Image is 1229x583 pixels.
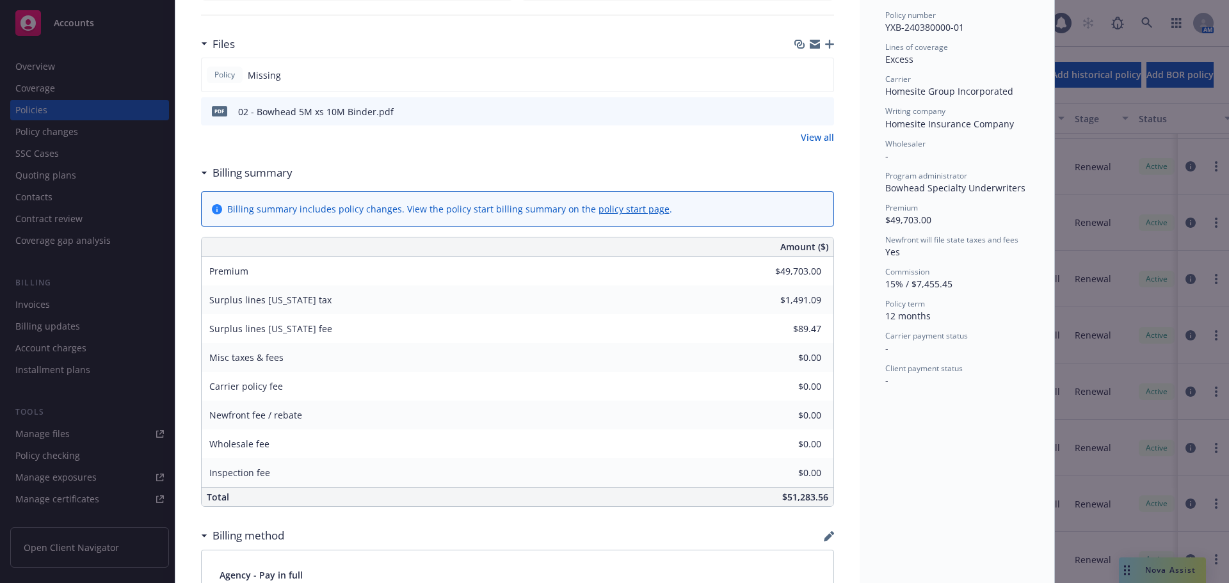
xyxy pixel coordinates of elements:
span: Bowhead Specialty Underwriters [885,182,1025,194]
span: Carrier payment status [885,330,968,341]
span: $51,283.56 [782,491,828,503]
span: 15% / $7,455.45 [885,278,952,290]
span: - [885,374,888,387]
span: Wholesale fee [209,438,269,450]
span: 12 months [885,310,931,322]
span: Missing [248,68,281,82]
span: pdf [212,106,227,116]
input: 0.00 [746,291,829,310]
h3: Files [213,36,235,52]
span: Policy term [885,298,925,309]
span: Surplus lines [US_STATE] tax [209,294,332,306]
input: 0.00 [746,463,829,483]
h3: Billing method [213,527,284,544]
span: Inspection fee [209,467,270,479]
span: Newfront fee / rebate [209,409,302,421]
span: Homesite Insurance Company [885,118,1014,130]
span: YXB-240380000-01 [885,21,964,33]
div: Billing summary [201,164,293,181]
input: 0.00 [746,406,829,425]
span: Amount ($) [780,240,828,253]
input: 0.00 [746,319,829,339]
input: 0.00 [746,435,829,454]
a: View all [801,131,834,144]
span: Homesite Group Incorporated [885,85,1013,97]
input: 0.00 [746,262,829,281]
span: Carrier policy fee [209,380,283,392]
span: Client payment status [885,363,963,374]
span: Policy [212,69,237,81]
h3: Billing summary [213,164,293,181]
span: $49,703.00 [885,214,931,226]
a: policy start page [598,203,670,215]
button: preview file [817,105,829,118]
span: Premium [885,202,918,213]
span: Premium [209,265,248,277]
span: Surplus lines [US_STATE] fee [209,323,332,335]
span: Program administrator [885,170,967,181]
span: Policy number [885,10,936,20]
input: 0.00 [746,348,829,367]
div: Billing method [201,527,284,544]
span: Newfront will file state taxes and fees [885,234,1018,245]
span: Total [207,491,229,503]
span: Writing company [885,106,945,116]
span: Carrier [885,74,911,84]
span: Yes [885,246,900,258]
button: download file [797,105,807,118]
span: Wholesaler [885,138,926,149]
div: Files [201,36,235,52]
input: 0.00 [746,377,829,396]
span: Lines of coverage [885,42,948,52]
span: Misc taxes & fees [209,351,284,363]
div: Billing summary includes policy changes. View the policy start billing summary on the . [227,202,672,216]
span: - [885,342,888,355]
div: Excess [885,52,1029,66]
span: - [885,150,888,162]
span: Commission [885,266,929,277]
div: 02 - Bowhead 5M xs 10M Binder.pdf [238,105,394,118]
